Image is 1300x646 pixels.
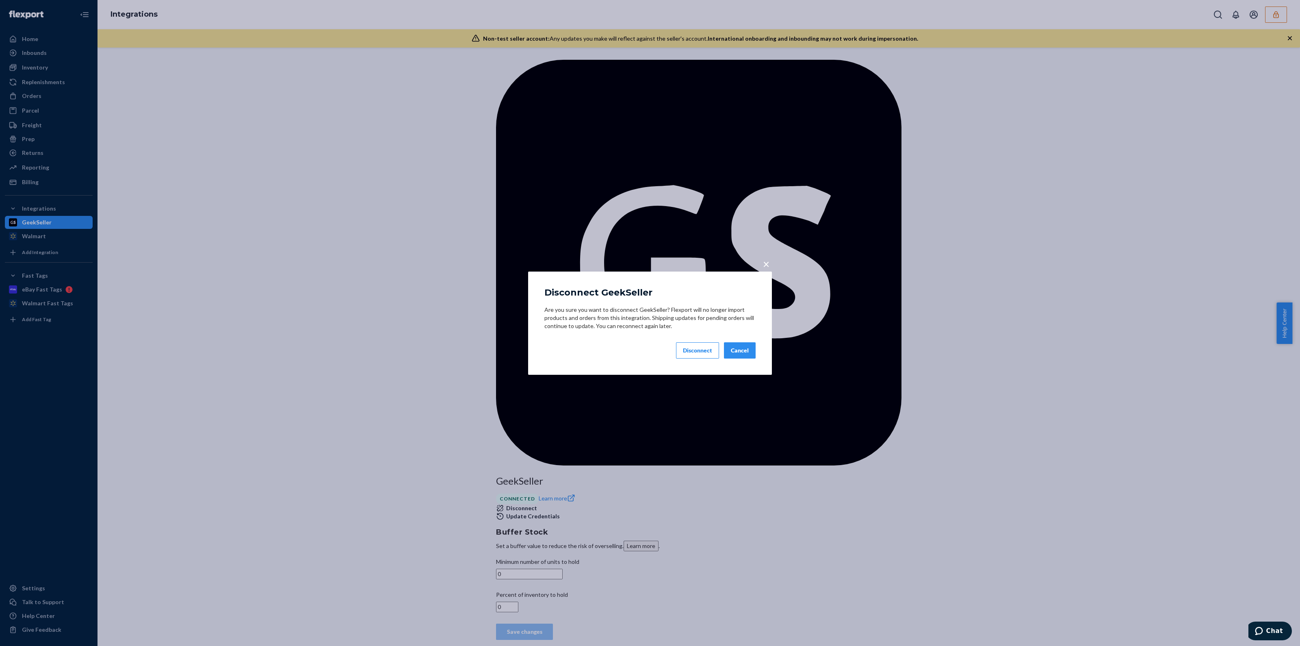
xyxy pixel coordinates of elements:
h5: Disconnect GeekSeller [544,287,652,297]
p: Are you sure you want to disconnect GeekSeller? Flexport will no longer import products and order... [544,306,756,330]
button: Cancel [724,342,756,359]
iframe: Opens a widget where you can chat to one of our agents [1248,622,1292,642]
span: × [763,257,769,270]
button: Disconnect [676,342,719,359]
div: Disconnect [683,346,712,355]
